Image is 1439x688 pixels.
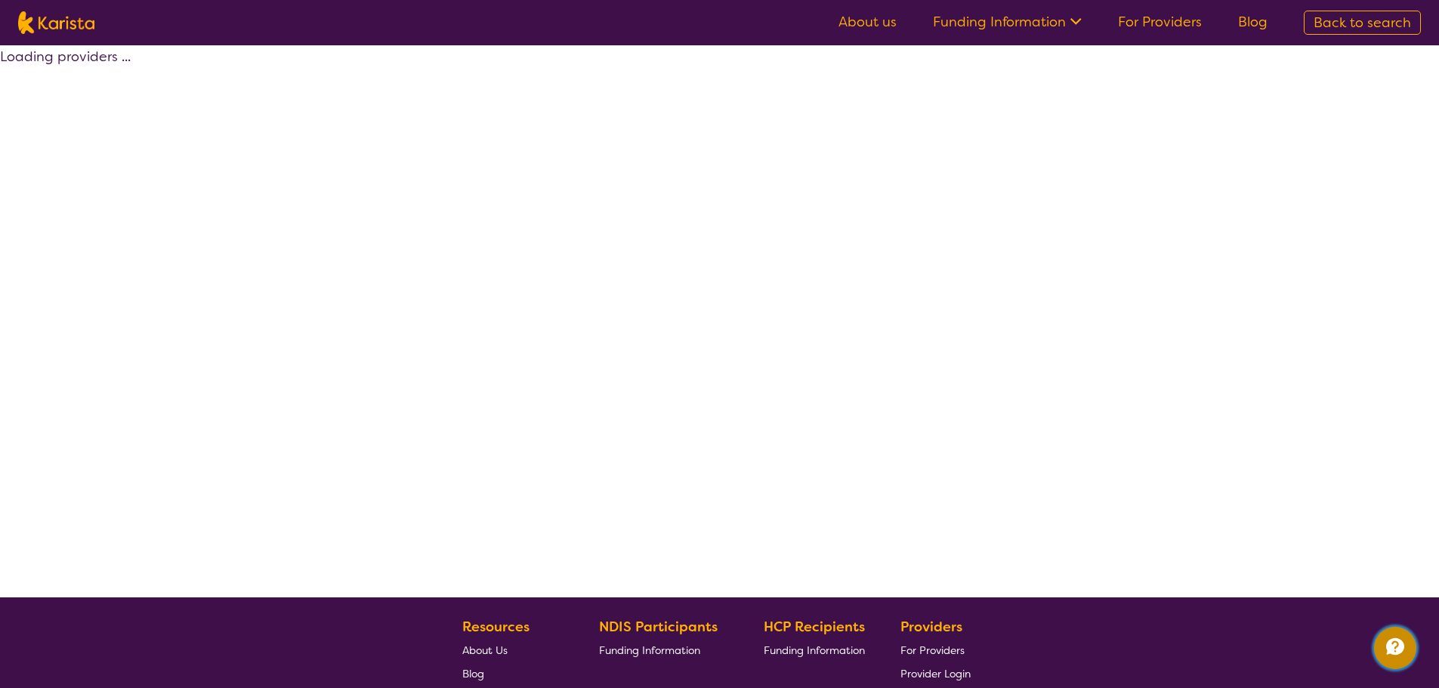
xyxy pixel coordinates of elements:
span: Funding Information [764,643,865,657]
span: About Us [462,643,508,657]
a: About Us [462,638,564,662]
a: Provider Login [900,662,971,685]
span: Back to search [1314,14,1411,32]
span: Funding Information [599,643,700,657]
button: Channel Menu [1374,627,1416,669]
a: For Providers [900,638,971,662]
a: Back to search [1304,11,1421,35]
a: Blog [462,662,564,685]
span: Blog [462,667,484,680]
a: Funding Information [933,13,1082,31]
b: NDIS Participants [599,618,718,636]
a: For Providers [1118,13,1202,31]
img: Karista logo [18,11,94,34]
b: Providers [900,618,962,636]
a: Blog [1238,13,1268,31]
a: Funding Information [764,638,865,662]
b: Resources [462,618,530,636]
a: Funding Information [599,638,729,662]
a: About us [838,13,897,31]
b: HCP Recipients [764,618,865,636]
span: Provider Login [900,667,971,680]
span: For Providers [900,643,965,657]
